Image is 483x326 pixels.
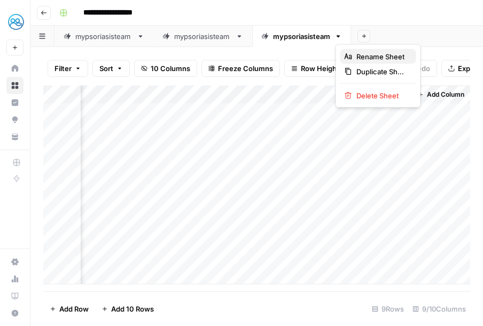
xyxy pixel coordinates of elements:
[427,90,464,99] span: Add Column
[301,63,339,74] span: Row Height
[6,94,24,111] a: Insights
[6,60,24,77] a: Home
[413,88,469,102] button: Add Column
[153,26,252,47] a: mypsoriasisteam
[99,63,113,74] span: Sort
[6,253,24,270] a: Settings
[6,305,24,322] button: Help + Support
[151,63,190,74] span: 10 Columns
[54,26,153,47] a: mypsoriasisteam
[75,31,133,42] div: mypsoriasisteam
[6,77,24,94] a: Browse
[92,60,130,77] button: Sort
[6,111,24,128] a: Opportunities
[134,60,197,77] button: 10 Columns
[6,270,24,288] a: Usage
[54,63,72,74] span: Filter
[218,63,273,74] span: Freeze Columns
[6,12,26,32] img: MyHealthTeam Logo
[356,51,408,62] span: Rename Sheet
[252,26,351,47] a: mypsoriasisteam
[413,63,430,74] span: Redo
[408,300,470,317] div: 9/10 Columns
[6,9,24,35] button: Workspace: MyHealthTeam
[48,60,88,77] button: Filter
[6,288,24,305] a: Learning Hub
[6,128,24,145] a: Your Data
[356,66,408,77] span: Duplicate Sheet
[59,304,89,314] span: Add Row
[95,300,160,317] button: Add 10 Rows
[201,60,280,77] button: Freeze Columns
[273,31,330,42] div: mypsoriasisteam
[174,31,231,42] div: mypsoriasisteam
[43,300,95,317] button: Add Row
[284,60,346,77] button: Row Height
[111,304,154,314] span: Add 10 Rows
[356,90,408,101] span: Delete Sheet
[368,300,408,317] div: 9 Rows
